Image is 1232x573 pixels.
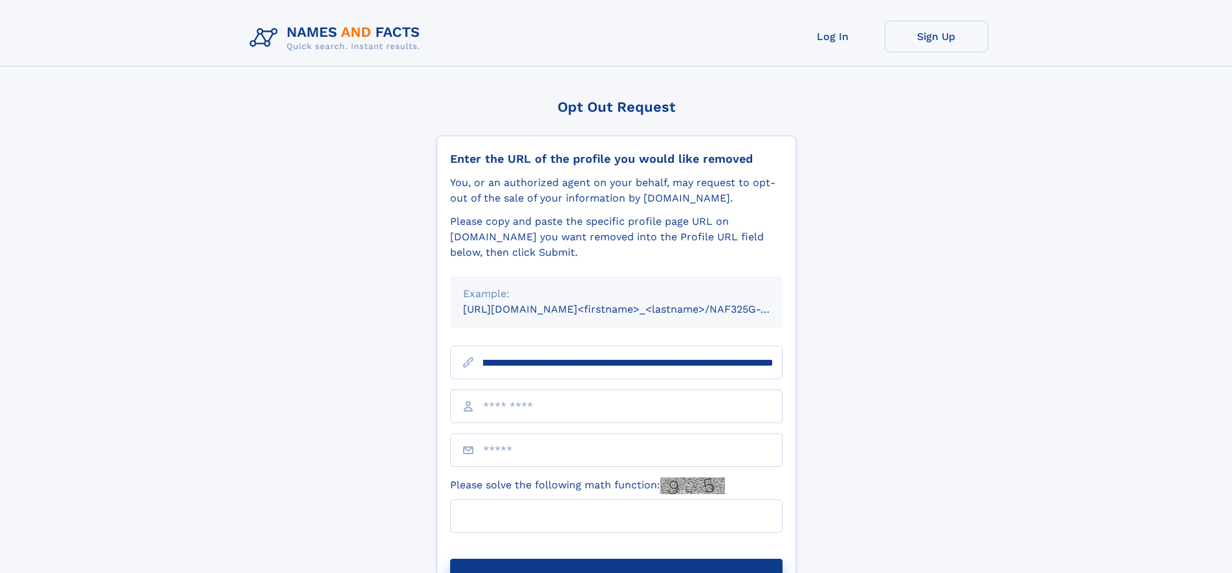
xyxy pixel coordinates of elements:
[463,286,770,302] div: Example:
[450,477,725,494] label: Please solve the following math function:
[437,99,796,115] div: Opt Out Request
[885,21,988,52] a: Sign Up
[450,214,783,260] div: Please copy and paste the specific profile page URL on [DOMAIN_NAME] you want removed into the Pr...
[450,152,783,166] div: Enter the URL of the profile you would like removed
[781,21,885,52] a: Log In
[463,303,807,315] small: [URL][DOMAIN_NAME]<firstname>_<lastname>/NAF325G-xxxxxxxx
[450,175,783,206] div: You, or an authorized agent on your behalf, may request to opt-out of the sale of your informatio...
[244,21,431,56] img: Logo Names and Facts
